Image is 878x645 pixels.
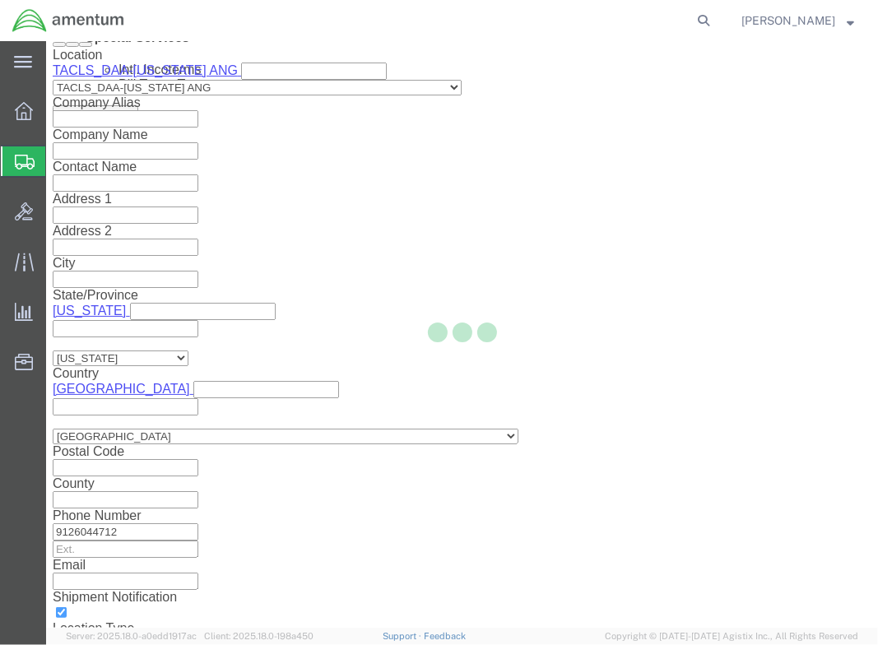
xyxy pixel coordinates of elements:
span: Copyright © [DATE]-[DATE] Agistix Inc., All Rights Reserved [605,629,858,643]
span: Client: 2025.18.0-198a450 [204,631,314,641]
a: Feedback [424,631,466,641]
a: Support [383,631,424,641]
span: James Lewis [741,12,835,30]
span: Server: 2025.18.0-a0edd1917ac [66,631,197,641]
img: logo [12,8,125,33]
button: [PERSON_NAME] [741,11,855,30]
